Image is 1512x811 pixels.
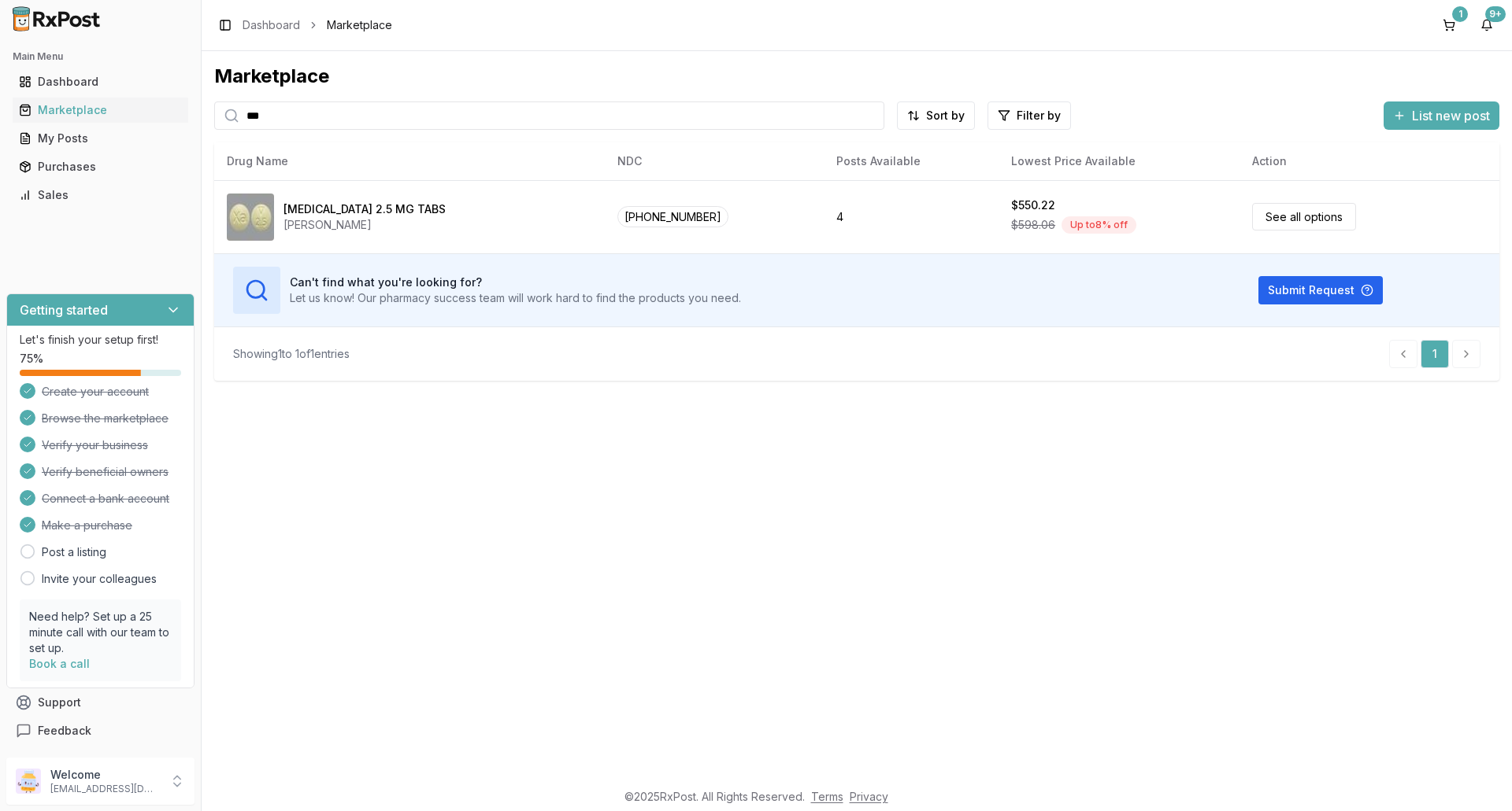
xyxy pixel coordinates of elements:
a: My Posts [13,124,188,153]
span: Create your account [42,384,149,400]
a: Dashboard [243,17,300,33]
span: [PHONE_NUMBER] [617,206,728,227]
img: Xarelto 2.5 MG TABS [227,194,274,241]
div: 9+ [1485,6,1506,22]
td: 4 [824,180,999,253]
div: Marketplace [19,102,182,118]
th: Action [1240,142,1499,180]
a: Dashboard [13,68,188,96]
a: See all options [1252,203,1356,230]
button: My Posts [6,126,195,151]
button: 1 [1436,13,1462,38]
th: Posts Available [824,142,999,180]
button: Feedback [6,717,195,745]
span: List new post [1412,106,1490,125]
div: [MEDICAL_DATA] 2.5 MG TABS [283,201,446,217]
p: Welcome [50,767,160,783]
button: Purchases [6,154,195,179]
span: Make a purchase [42,518,132,533]
h3: Getting started [20,300,108,319]
a: Book a call [29,657,90,670]
div: My Posts [19,131,182,146]
a: Privacy [850,790,888,803]
span: Marketplace [327,17,392,33]
button: Sales [6,182,195,208]
nav: breadcrumb [243,17,392,33]
a: 1 [1421,340,1449,368]
span: Sort by [926,108,965,123]
img: User avatar [16,769,41,794]
span: Filter by [1017,108,1061,123]
p: [EMAIL_ADDRESS][DOMAIN_NAME] [50,783,160,795]
a: Post a listing [42,544,106,560]
nav: pagination [1389,340,1480,368]
th: Lowest Price Available [999,142,1240,180]
span: 75 % [20,351,43,367]
a: Terms [811,790,843,803]
div: [PERSON_NAME] [283,217,446,233]
h3: Can't find what you're looking for? [290,275,741,290]
span: Verify your business [42,437,148,453]
div: Purchases [19,159,182,175]
span: $598.06 [1011,217,1055,233]
button: Dashboard [6,69,195,94]
button: Marketplace [6,98,195,123]
div: $550.22 [1011,197,1055,213]
p: Need help? Set up a 25 minute call with our team to set up. [29,609,172,656]
a: Marketplace [13,96,188,124]
button: Support [6,688,195,717]
span: Feedback [38,723,91,739]
button: Filter by [988,101,1071,130]
div: Sales [19,187,182,203]
button: Sort by [897,101,975,130]
div: Marketplace [214,64,1499,89]
span: Browse the marketplace [42,411,169,426]
button: 9+ [1474,13,1499,38]
a: Purchases [13,153,188,181]
h2: Main Menu [13,50,188,63]
iframe: Intercom live chat [1458,758,1496,795]
a: List new post [1384,109,1499,125]
span: Verify beneficial owners [42,464,169,480]
button: Submit Request [1258,276,1383,304]
div: Dashboard [19,74,182,90]
a: Invite your colleagues [42,571,157,587]
div: Up to 8 % off [1062,216,1136,234]
div: 1 [1452,6,1468,22]
span: Connect a bank account [42,491,169,507]
img: RxPost Logo [6,6,107,31]
div: Showing 1 to 1 of 1 entries [233,346,350,362]
th: Drug Name [214,142,605,180]
a: Sales [13,181,188,209]
p: Let us know! Our pharmacy success team will work hard to find the products you need. [290,290,741,306]
p: Let's finish your setup first! [20,332,181,348]
button: List new post [1384,101,1499,130]
th: NDC [605,142,823,180]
